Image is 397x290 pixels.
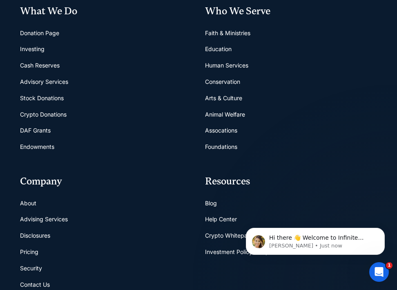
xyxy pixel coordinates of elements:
[20,106,67,123] a: Crypto Donations
[205,211,237,227] a: Help Center
[205,175,377,189] div: Resources
[205,244,279,260] a: Investment Policy Template
[20,25,59,41] a: Donation Page
[20,227,50,244] a: Disclosures
[20,244,38,260] a: Pricing
[20,139,54,155] a: Endowments
[205,57,248,74] a: Human Services
[20,260,42,277] a: Security
[20,41,45,57] a: Investing
[20,195,36,211] a: About
[205,4,377,18] div: Who We Serve
[205,90,242,106] a: Arts & Culture
[205,25,250,41] a: Faith & Ministries
[369,262,389,282] iframe: Intercom live chat
[20,122,51,139] a: DAF Grants
[20,74,68,90] a: Advisory Services
[386,262,393,269] span: 1
[205,195,217,211] a: Blog
[205,139,237,155] a: Foundations
[20,90,64,106] a: Stock Donations
[205,106,245,123] a: Animal Welfare
[20,57,60,74] a: Cash Reserves
[234,211,397,268] iframe: Intercom notifications message
[205,74,240,90] a: Conservation
[20,175,192,189] div: Company
[20,4,192,18] div: What We Do
[20,211,68,227] a: Advising Services
[205,227,256,244] a: Crypto Whitepaper
[205,41,232,57] a: Education
[205,122,237,139] a: Assocations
